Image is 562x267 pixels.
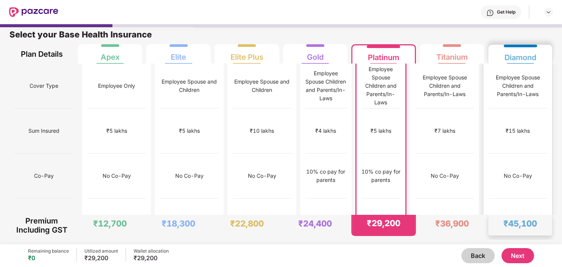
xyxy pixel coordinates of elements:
[504,172,532,180] div: No Co-Pay
[497,9,515,15] div: Get Help
[431,172,459,180] div: No Co-Pay
[30,79,58,93] span: Cover Type
[545,9,551,15] img: svg+xml;base64,PHN2ZyBpZD0iRHJvcGRvd24tMzJ4MzIiIHhtbG5zPSJodHRwOi8vd3d3LnczLm9yZy8yMDAwL3N2ZyIgd2...
[134,254,169,262] div: ₹29,200
[315,127,336,135] div: ₹4 lakhs
[28,248,69,254] div: Remaining balance
[14,44,69,64] div: Plan Details
[28,124,59,138] span: Sum Insured
[9,7,58,17] img: New Pazcare Logo
[34,169,54,183] span: Co-Pay
[134,248,169,254] div: Wallet allocation
[230,47,263,62] div: Elite Plus
[175,172,204,180] div: No Co-Pay
[230,218,264,229] div: ₹22,800
[504,47,536,62] div: Diamond
[506,127,530,135] div: ₹15 lakhs
[103,172,131,180] div: No Co-Pay
[367,218,400,228] div: ₹29,200
[361,168,401,184] div: 10% co pay for parents
[503,218,537,229] div: ₹45,100
[461,248,495,263] button: Back
[371,127,391,135] div: ₹5 lakhs
[98,82,135,90] div: Employee Only
[21,214,67,228] span: Normal Room Rent
[305,168,347,184] div: 10% co pay for parents
[162,218,195,229] div: ₹18,300
[9,29,553,44] div: Select your Base Health Insurance
[368,47,399,62] div: Platinum
[160,78,219,94] div: Employee Spouse and Children
[307,47,324,62] div: Gold
[250,127,274,135] div: ₹10 lakhs
[488,73,547,98] div: Employee Spouse Children and Parents/In-Laws
[28,254,69,262] div: ₹0
[248,172,276,180] div: No Co-Pay
[436,47,468,62] div: Titanium
[232,78,291,94] div: Employee Spouse and Children
[106,127,127,135] div: ₹5 lakhs
[435,218,469,229] div: ₹36,900
[101,47,120,62] div: Apex
[434,127,455,135] div: ₹7 lakhs
[298,218,332,229] div: ₹24,400
[14,215,69,236] div: Premium Including GST
[415,73,474,98] div: Employee Spouse Children and Parents/In-Laws
[501,248,534,263] button: Next
[305,69,347,102] div: Employee Spouse Children and Parents/In-Laws
[84,254,118,262] div: ₹29,200
[486,9,494,17] img: svg+xml;base64,PHN2ZyBpZD0iSGVscC0zMngzMiIgeG1sbnM9Imh0dHA6Ly93d3cudzMub3JnLzIwMDAvc3ZnIiB3aWR0aD...
[179,127,200,135] div: ₹5 lakhs
[84,248,118,254] div: Utilized amount
[361,65,401,107] div: Employee Spouse Children and Parents/In-Laws
[93,218,127,229] div: ₹12,700
[171,47,186,62] div: Elite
